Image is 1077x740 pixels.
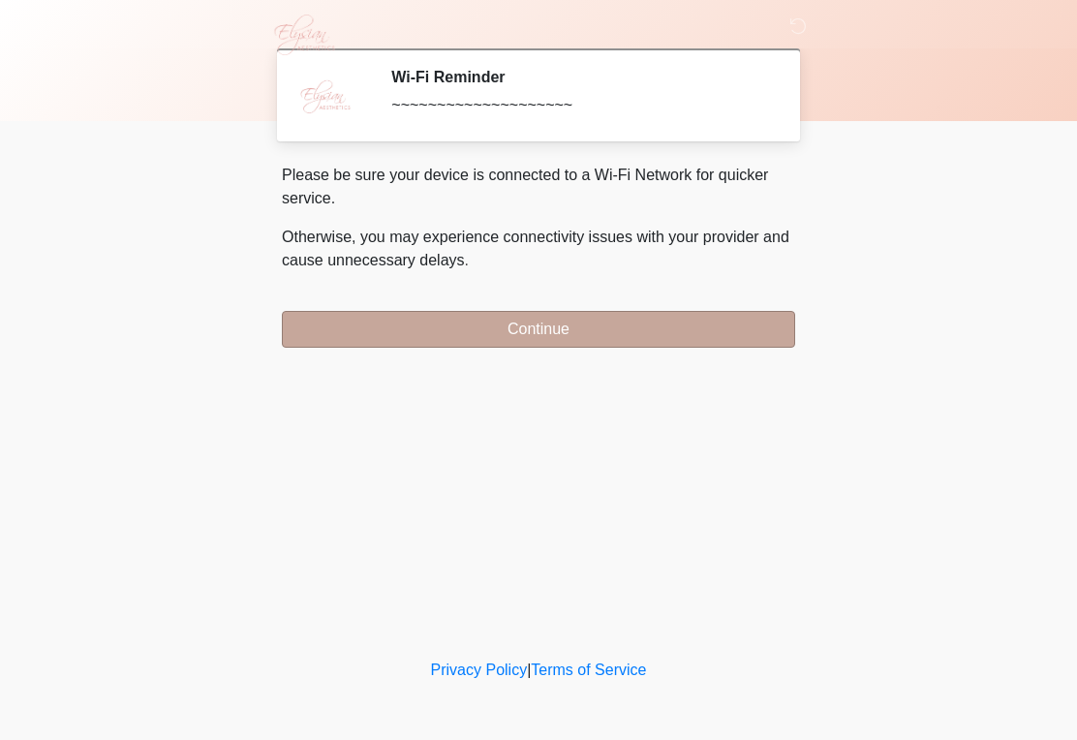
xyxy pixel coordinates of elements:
p: Otherwise, you may experience connectivity issues with your provider and cause unnecessary delays [282,226,795,272]
img: Agent Avatar [296,68,354,126]
a: | [527,662,531,678]
img: Elysian Aesthetics Logo [262,15,344,55]
a: Privacy Policy [431,662,528,678]
h2: Wi-Fi Reminder [391,68,766,86]
a: Terms of Service [531,662,646,678]
button: Continue [282,311,795,348]
p: Please be sure your device is connected to a Wi-Fi Network for quicker service. [282,164,795,210]
span: . [465,252,469,268]
div: ~~~~~~~~~~~~~~~~~~~~ [391,94,766,117]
